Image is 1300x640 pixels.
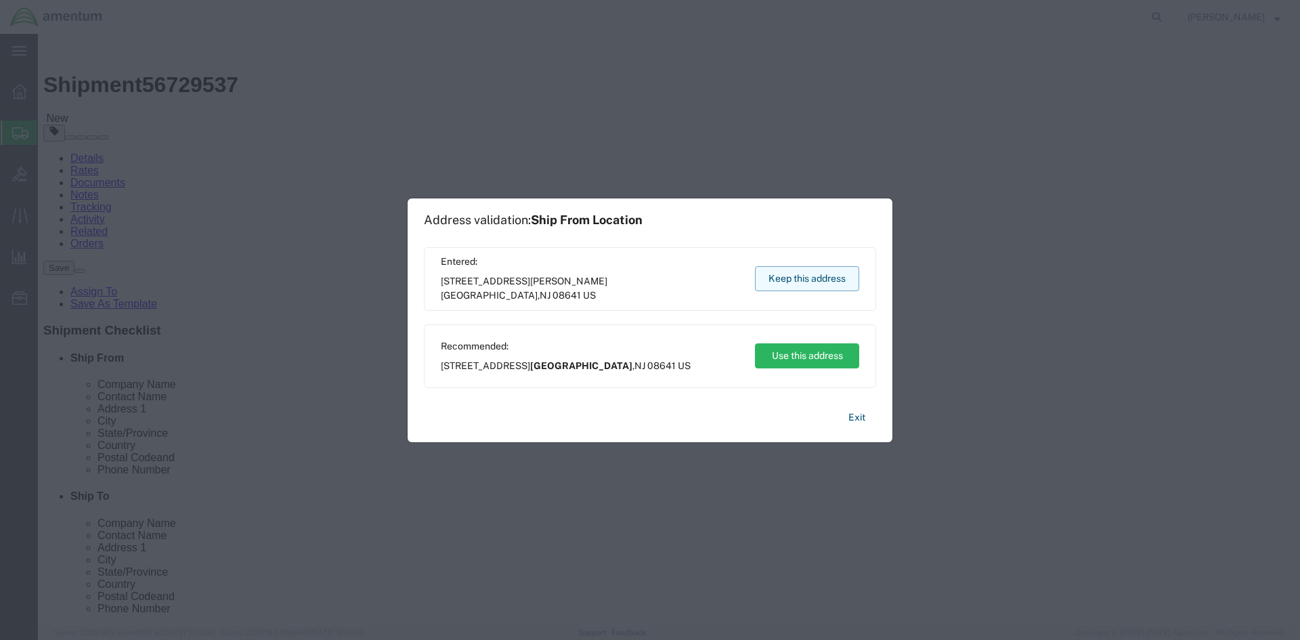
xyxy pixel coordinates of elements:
[838,406,876,429] button: Exit
[634,360,645,371] span: NJ
[441,359,691,373] span: [STREET_ADDRESS] ,
[678,360,691,371] span: US
[755,343,859,368] button: Use this address
[441,276,607,301] span: [PERSON_NAME][GEOGRAPHIC_DATA]
[647,360,676,371] span: 08641
[583,290,596,301] span: US
[424,213,643,228] h1: Address validation:
[755,266,859,291] button: Keep this address
[441,339,691,354] span: Recommended:
[530,360,632,371] span: [GEOGRAPHIC_DATA]
[540,290,550,301] span: NJ
[441,274,742,303] span: [STREET_ADDRESS] ,
[441,255,742,269] span: Entered:
[531,213,643,227] span: Ship From Location
[552,290,581,301] span: 08641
